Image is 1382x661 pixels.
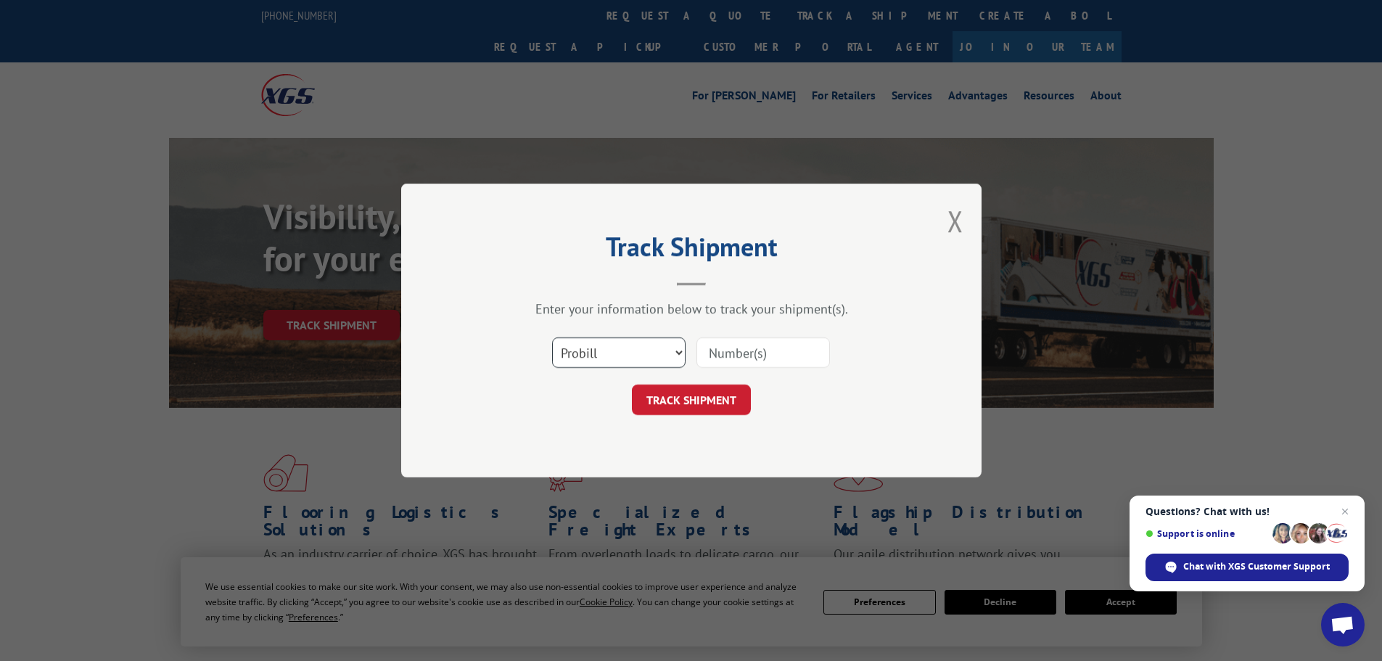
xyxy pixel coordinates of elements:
[474,237,909,264] h2: Track Shipment
[1146,554,1349,581] div: Chat with XGS Customer Support
[1146,528,1267,539] span: Support is online
[1183,560,1330,573] span: Chat with XGS Customer Support
[1336,503,1354,520] span: Close chat
[947,202,963,240] button: Close modal
[1146,506,1349,517] span: Questions? Chat with us!
[474,300,909,317] div: Enter your information below to track your shipment(s).
[1321,603,1365,646] div: Open chat
[696,337,830,368] input: Number(s)
[632,385,751,415] button: TRACK SHIPMENT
